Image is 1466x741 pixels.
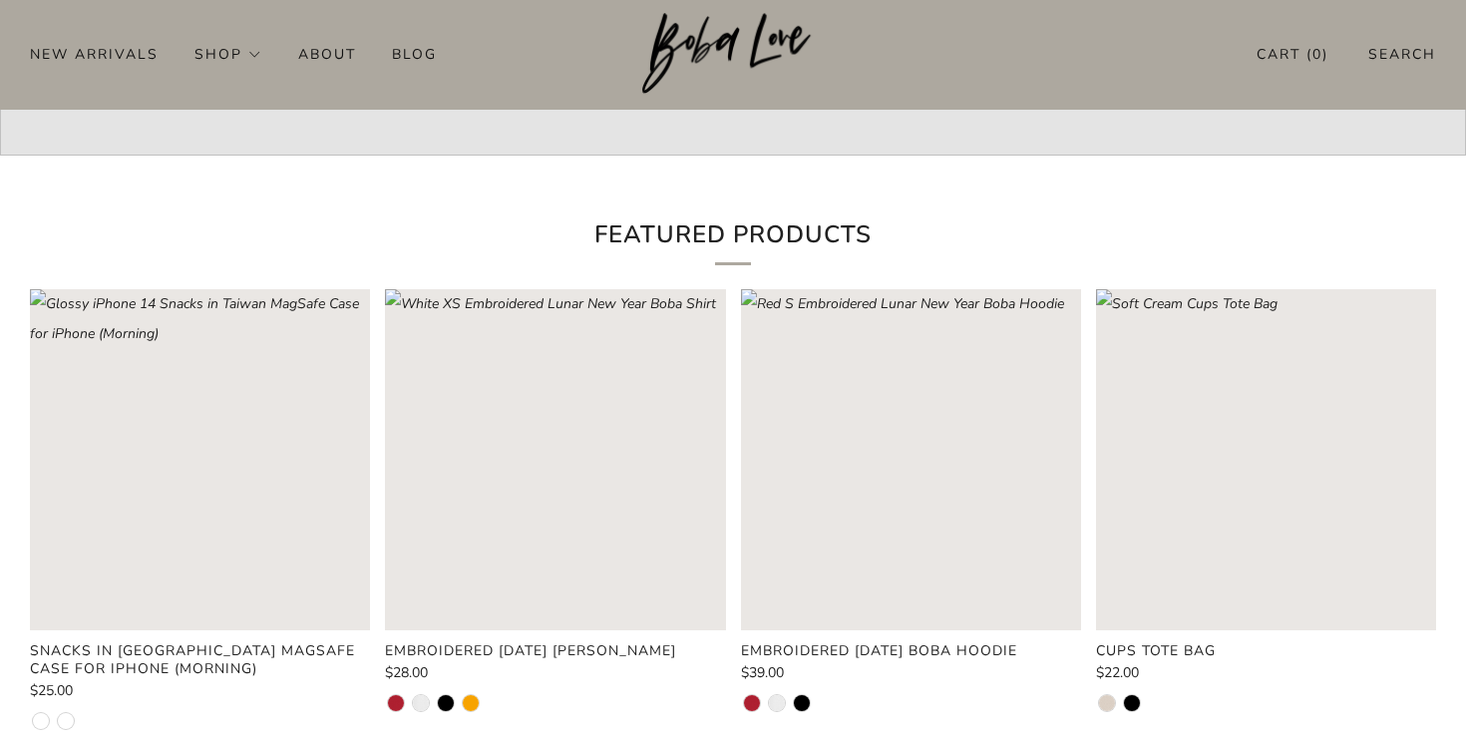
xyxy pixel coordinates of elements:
[30,641,355,678] product-card-title: Snacks in [GEOGRAPHIC_DATA] MagSafe Case for iPhone (Morning)
[30,642,370,678] a: Snacks in [GEOGRAPHIC_DATA] MagSafe Case for iPhone (Morning)
[385,289,725,629] a: White XS Embroidered Lunar New Year Boba Shirt Red XS Embroidered Lunar New Year Boba Shirt Loadi...
[392,38,437,70] a: Blog
[741,641,1017,660] product-card-title: Embroidered [DATE] Boba Hoodie
[385,641,676,660] product-card-title: Embroidered [DATE] [PERSON_NAME]
[30,684,370,698] a: $25.00
[30,289,370,629] a: Glossy iPhone 14 Snacks in Taiwan MagSafe Case for iPhone (Morning) Loading image: Glossy iPhone ...
[741,663,784,682] span: $39.00
[1096,641,1216,660] product-card-title: Cups Tote Bag
[1096,642,1436,660] a: Cups Tote Bag
[1096,666,1436,680] a: $22.00
[385,663,428,682] span: $28.00
[30,681,73,700] span: $25.00
[642,13,825,96] a: Boba Love
[298,38,356,70] a: About
[741,642,1081,660] a: Embroidered [DATE] Boba Hoodie
[1312,45,1322,64] items-count: 0
[1257,38,1328,71] a: Cart
[385,666,725,680] a: $28.00
[404,215,1062,265] h2: Featured Products
[741,666,1081,680] a: $39.00
[30,38,159,70] a: New Arrivals
[642,13,825,95] img: Boba Love
[1368,38,1436,71] a: Search
[194,38,262,70] a: Shop
[1096,663,1139,682] span: $22.00
[741,289,1081,629] a: Red S Embroidered Lunar New Year Boba Hoodie Loading image: Red S Embroidered Lunar New Year Boba...
[385,642,725,660] a: Embroidered [DATE] [PERSON_NAME]
[1096,289,1436,629] a: Soft Cream Cups Tote Bag Loading image: Soft Cream Cups Tote Bag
